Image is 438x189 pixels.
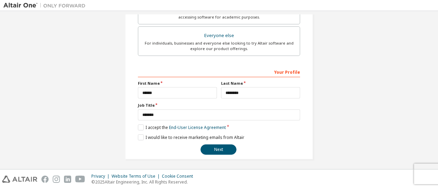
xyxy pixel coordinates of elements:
[2,176,37,183] img: altair_logo.svg
[112,174,162,179] div: Website Terms of Use
[138,81,217,86] label: First Name
[142,31,296,40] div: Everyone else
[53,176,60,183] img: instagram.svg
[162,174,197,179] div: Cookie Consent
[64,176,71,183] img: linkedin.svg
[91,174,112,179] div: Privacy
[41,176,49,183] img: facebook.svg
[169,125,226,130] a: End-User License Agreement
[142,40,296,51] div: For individuals, businesses and everyone else looking to try Altair software and explore our prod...
[138,66,300,77] div: Your Profile
[75,176,85,183] img: youtube.svg
[201,144,236,155] button: Next
[142,9,296,20] div: For faculty & administrators of academic institutions administering students and accessing softwa...
[91,179,197,185] p: © 2025 Altair Engineering, Inc. All Rights Reserved.
[138,134,244,140] label: I would like to receive marketing emails from Altair
[3,2,89,9] img: Altair One
[221,81,300,86] label: Last Name
[138,125,226,130] label: I accept the
[138,103,300,108] label: Job Title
